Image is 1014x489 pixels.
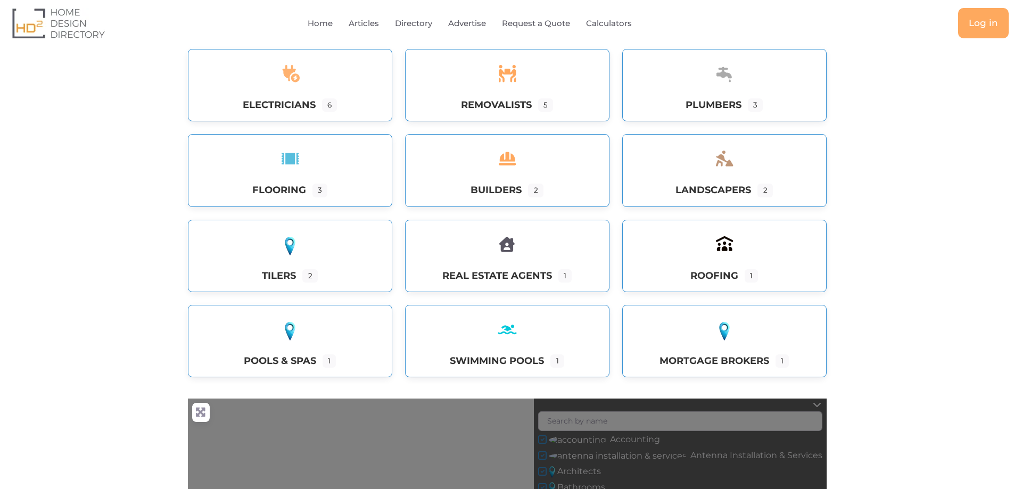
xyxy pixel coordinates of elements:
[708,314,740,346] a: Mortgage Brokers icon
[502,11,570,36] a: Request a Quote
[448,11,486,36] a: Advertise
[586,11,632,36] a: Calculators
[395,11,432,36] a: Directory
[958,8,1009,38] a: Log in
[969,19,998,28] span: Log in
[274,229,306,261] a: Tilers icon
[206,11,758,36] nav: Menu
[349,11,379,36] a: Articles
[308,11,333,36] a: Home
[274,314,306,346] a: Pools & Spas icon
